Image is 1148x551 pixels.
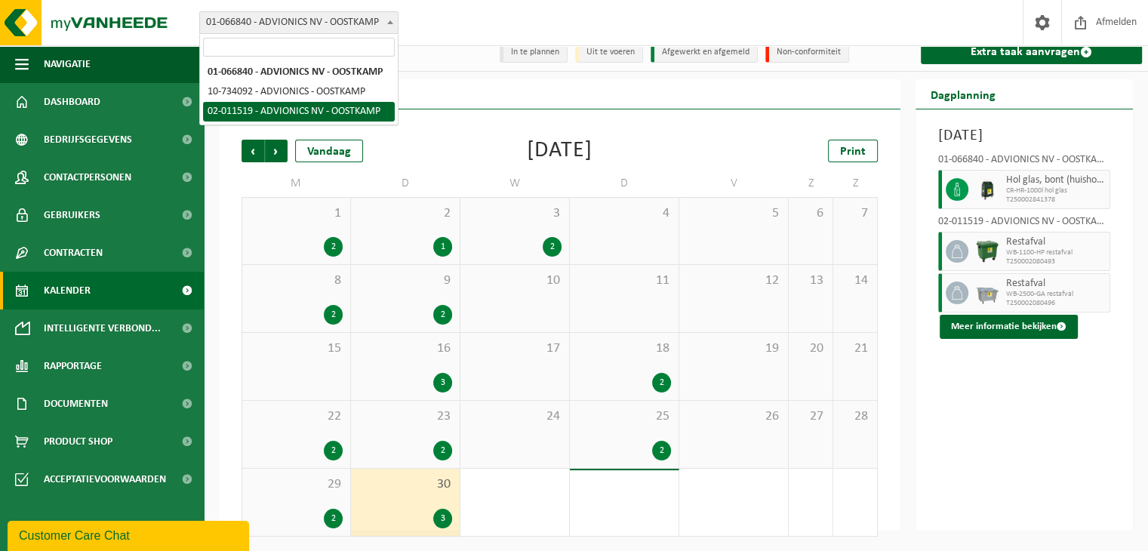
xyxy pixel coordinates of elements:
span: 13 [796,272,825,289]
li: 02-011519 - ADVIONICS NV - OOSTKAMP [203,102,395,122]
td: M [242,170,351,197]
td: D [351,170,460,197]
img: WB-1100-HPE-GN-01 [976,240,999,263]
span: Restafval [1006,236,1106,248]
span: 17 [468,340,562,357]
iframe: chat widget [8,518,252,551]
span: 25 [577,408,671,425]
td: Z [789,170,833,197]
span: Contracten [44,234,103,272]
span: 23 [359,408,452,425]
span: 01-066840 - ADVIONICS NV - OOSTKAMP [199,11,399,34]
span: Restafval [1006,278,1106,290]
span: WB-1100-HP restafval [1006,248,1106,257]
span: 26 [687,408,780,425]
span: 8 [250,272,343,289]
span: 20 [796,340,825,357]
div: 2 [543,237,562,257]
span: 19 [687,340,780,357]
span: 10 [468,272,562,289]
span: 16 [359,340,452,357]
span: Contactpersonen [44,159,131,196]
div: Vandaag [295,140,363,162]
span: 30 [359,476,452,493]
div: 01-066840 - ADVIONICS NV - OOSTKAMP [938,155,1110,170]
span: 7 [841,205,869,222]
span: T250002080493 [1006,257,1106,266]
div: 2 [324,509,343,528]
li: Non-conformiteit [765,42,849,63]
span: Gebruikers [44,196,100,234]
span: WB-2500-GA restafval [1006,290,1106,299]
li: 10-734092 - ADVIONICS - OOSTKAMP [203,82,395,102]
span: Navigatie [44,45,91,83]
div: 02-011519 - ADVIONICS NV - OOSTKAMP [938,217,1110,232]
a: Print [828,140,878,162]
span: 14 [841,272,869,289]
span: 9 [359,272,452,289]
span: CR-HR-1000l hol glas [1006,186,1106,195]
span: 18 [577,340,671,357]
td: W [460,170,570,197]
span: Print [840,146,866,158]
h3: [DATE] [938,125,1110,147]
div: 2 [324,305,343,325]
div: 2 [433,441,452,460]
span: 15 [250,340,343,357]
span: Intelligente verbond... [44,309,161,347]
div: 2 [324,441,343,460]
li: Afgewerkt en afgemeld [651,42,758,63]
a: Extra taak aanvragen [921,40,1142,64]
span: 22 [250,408,343,425]
td: Z [833,170,878,197]
span: Rapportage [44,347,102,385]
span: 21 [841,340,869,357]
span: 5 [687,205,780,222]
span: 11 [577,272,671,289]
td: D [570,170,679,197]
div: 1 [433,237,452,257]
span: Dashboard [44,83,100,121]
span: 2 [359,205,452,222]
li: 01-066840 - ADVIONICS NV - OOSTKAMP [203,63,395,82]
div: [DATE] [527,140,592,162]
span: 29 [250,476,343,493]
span: Vorige [242,140,264,162]
span: T250002841378 [1006,195,1106,205]
span: 01-066840 - ADVIONICS NV - OOSTKAMP [200,12,398,33]
button: Meer informatie bekijken [940,315,1078,339]
li: In te plannen [500,42,568,63]
span: Documenten [44,385,108,423]
span: 28 [841,408,869,425]
img: CR-HR-1C-1000-PES-01 [976,178,999,201]
span: Acceptatievoorwaarden [44,460,166,498]
div: 2 [324,237,343,257]
span: Volgende [265,140,288,162]
li: Uit te voeren [575,42,643,63]
img: WB-2500-GAL-GY-01 [976,282,999,304]
div: 2 [433,305,452,325]
h2: Dagplanning [916,79,1011,109]
span: 6 [796,205,825,222]
span: Product Shop [44,423,112,460]
span: T250002080496 [1006,299,1106,308]
span: 24 [468,408,562,425]
div: 2 [652,441,671,460]
span: 3 [468,205,562,222]
span: 27 [796,408,825,425]
td: V [679,170,789,197]
span: Bedrijfsgegevens [44,121,132,159]
span: 12 [687,272,780,289]
div: 2 [652,373,671,392]
span: Hol glas, bont (huishoudelijk) [1006,174,1106,186]
span: Kalender [44,272,91,309]
div: 3 [433,509,452,528]
span: 4 [577,205,671,222]
div: 3 [433,373,452,392]
span: 1 [250,205,343,222]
